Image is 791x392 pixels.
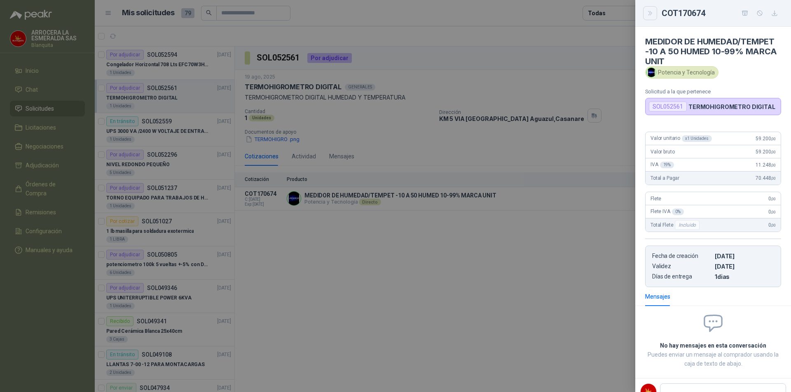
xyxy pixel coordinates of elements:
[715,273,774,280] p: 1 dias
[675,220,700,230] div: Incluido
[768,209,776,215] span: 0
[651,149,674,155] span: Valor bruto
[715,263,774,270] p: [DATE]
[756,149,776,155] span: 59.200
[645,8,655,18] button: Close
[662,7,781,20] div: COT170674
[645,66,718,79] div: Potencia y Tecnología
[771,197,776,201] span: ,00
[682,135,712,142] div: x 1 Unidades
[756,162,776,168] span: 11.248
[756,136,776,141] span: 59.200
[652,263,711,270] p: Validez
[645,37,781,66] h4: MEDIDOR DE HUMEDAD/TEMPET -10 A 50 HUMED 10-99% MARCA UNIT
[715,253,774,260] p: [DATE]
[771,223,776,227] span: ,00
[672,209,684,215] div: 0 %
[645,88,781,95] p: Solicitud a la que pertenece
[651,220,701,230] span: Total Flete
[771,163,776,167] span: ,00
[651,175,679,181] span: Total a Pagar
[647,68,656,77] img: Company Logo
[756,175,776,181] span: 70.448
[651,135,712,142] span: Valor unitario
[771,137,776,141] span: ,00
[645,350,781,368] p: Puedes enviar un mensaje al comprador usando la caja de texto de abajo.
[652,253,711,260] p: Fecha de creación
[771,150,776,154] span: ,00
[768,196,776,202] span: 0
[651,209,684,215] span: Flete IVA
[645,292,670,301] div: Mensajes
[651,162,674,168] span: IVA
[645,341,781,350] h2: No hay mensajes en esta conversación
[660,162,674,168] div: 19 %
[652,273,711,280] p: Días de entrega
[688,103,775,110] p: TERMOHIGROMETRO DIGITAL
[651,196,661,202] span: Flete
[768,222,776,228] span: 0
[649,102,687,111] div: SOL052561
[771,210,776,214] span: ,00
[771,176,776,181] span: ,00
